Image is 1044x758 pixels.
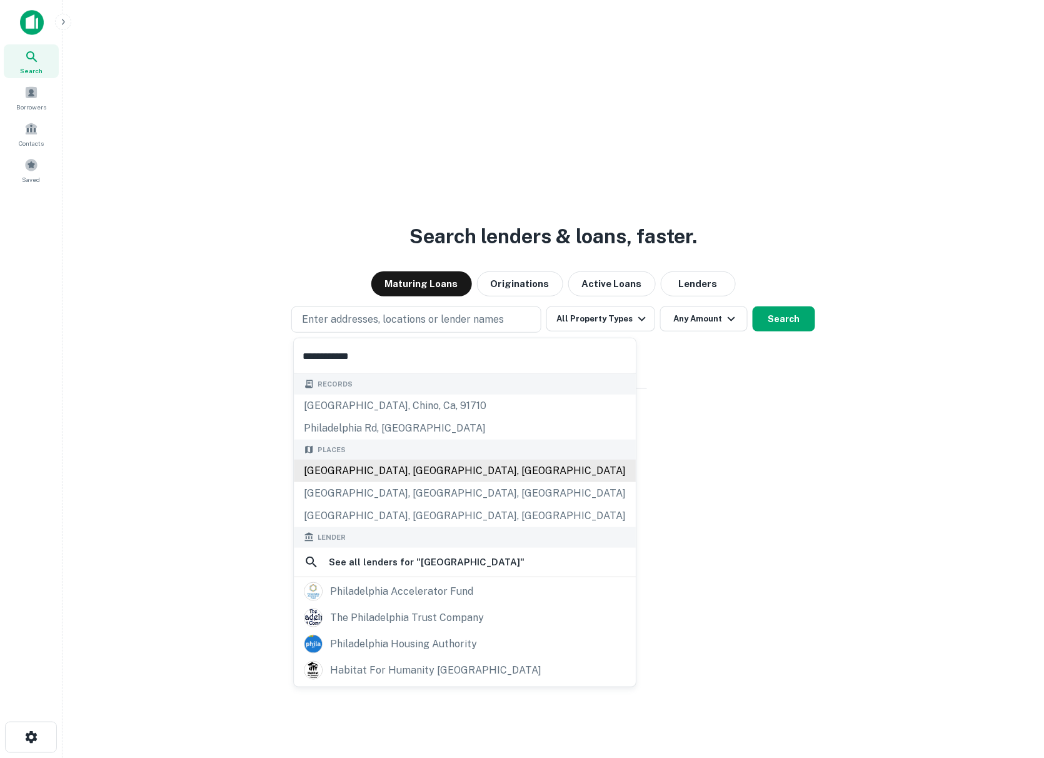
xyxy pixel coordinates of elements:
iframe: Chat Widget [981,658,1044,718]
button: All Property Types [546,306,655,331]
a: philadelphia accelerator fund [294,579,636,605]
span: Lender [318,532,346,543]
span: Borrowers [16,102,46,112]
button: Maturing Loans [371,271,472,296]
div: [GEOGRAPHIC_DATA], [GEOGRAPHIC_DATA], [GEOGRAPHIC_DATA] [294,505,636,527]
div: [GEOGRAPHIC_DATA], [GEOGRAPHIC_DATA], [GEOGRAPHIC_DATA] [294,482,636,505]
button: Originations [477,271,563,296]
a: philadelphia housing authority [294,631,636,657]
div: philadelphia rd, [GEOGRAPHIC_DATA] [294,417,636,440]
span: Records [318,379,353,390]
div: [GEOGRAPHIC_DATA], chino, ca, 91710 [294,395,636,417]
a: Saved [4,153,59,187]
h6: See all lenders for " [GEOGRAPHIC_DATA] " [329,555,525,570]
a: Borrowers [4,81,59,114]
div: philadelphia housing authority [330,635,477,654]
button: Active Loans [568,271,656,296]
h3: Search lenders & loans, faster. [409,221,697,251]
img: pha.phila.gov.png [304,635,322,653]
span: Search [20,66,43,76]
a: habitat for humanity [GEOGRAPHIC_DATA] [294,657,636,684]
button: Search [753,306,815,331]
span: Saved [23,174,41,184]
button: Any Amount [660,306,748,331]
button: Lenders [661,271,736,296]
img: picture [304,662,322,679]
div: habitat for humanity [GEOGRAPHIC_DATA] [330,661,541,680]
span: Places [318,445,346,455]
a: Contacts [4,117,59,151]
a: Search [4,44,59,78]
div: the philadelphia trust company [330,609,484,627]
a: the philadelphia trust company [294,605,636,631]
span: Contacts [19,138,44,148]
a: philadelphia insurance companies [294,684,636,710]
div: [GEOGRAPHIC_DATA], [GEOGRAPHIC_DATA], [GEOGRAPHIC_DATA] [294,460,636,482]
p: Enter addresses, locations or lender names [302,312,504,327]
button: Enter addresses, locations or lender names [291,306,541,333]
img: picture [304,583,322,600]
div: philadelphia accelerator fund [330,582,473,601]
img: capitalize-icon.png [20,10,44,35]
img: picture [304,609,322,627]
